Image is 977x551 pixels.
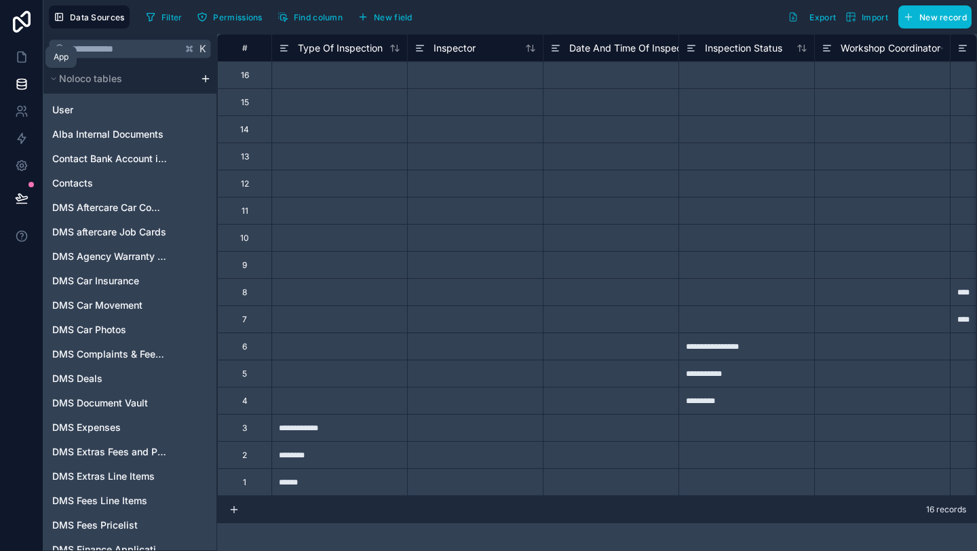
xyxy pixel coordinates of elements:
[783,5,841,28] button: Export
[841,5,893,28] button: Import
[140,7,187,27] button: Filter
[841,41,940,55] span: Workshop Coordinator
[242,341,247,352] div: 6
[298,41,383,55] span: Type Of Inspection
[926,504,966,515] span: 16 records
[54,52,69,62] div: App
[374,12,413,22] span: New field
[241,70,249,81] div: 16
[240,124,249,135] div: 14
[198,44,208,54] span: K
[241,97,249,108] div: 15
[192,7,272,27] a: Permissions
[241,178,249,189] div: 12
[242,314,247,325] div: 7
[242,423,247,434] div: 3
[893,5,972,28] a: New record
[241,151,249,162] div: 13
[49,5,130,28] button: Data Sources
[242,368,247,379] div: 5
[192,7,267,27] button: Permissions
[243,477,246,488] div: 1
[898,5,972,28] button: New record
[213,12,262,22] span: Permissions
[242,287,247,298] div: 8
[242,450,247,461] div: 2
[809,12,836,22] span: Export
[242,260,247,271] div: 9
[569,41,698,55] span: Date And Time Of Inspection
[705,41,782,55] span: Inspection Status
[353,7,417,27] button: New field
[919,12,967,22] span: New record
[240,233,249,244] div: 10
[242,396,248,406] div: 4
[273,7,347,27] button: Find column
[70,12,125,22] span: Data Sources
[294,12,343,22] span: Find column
[161,12,183,22] span: Filter
[228,43,261,53] div: #
[242,206,248,216] div: 11
[862,12,888,22] span: Import
[434,41,476,55] span: Inspector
